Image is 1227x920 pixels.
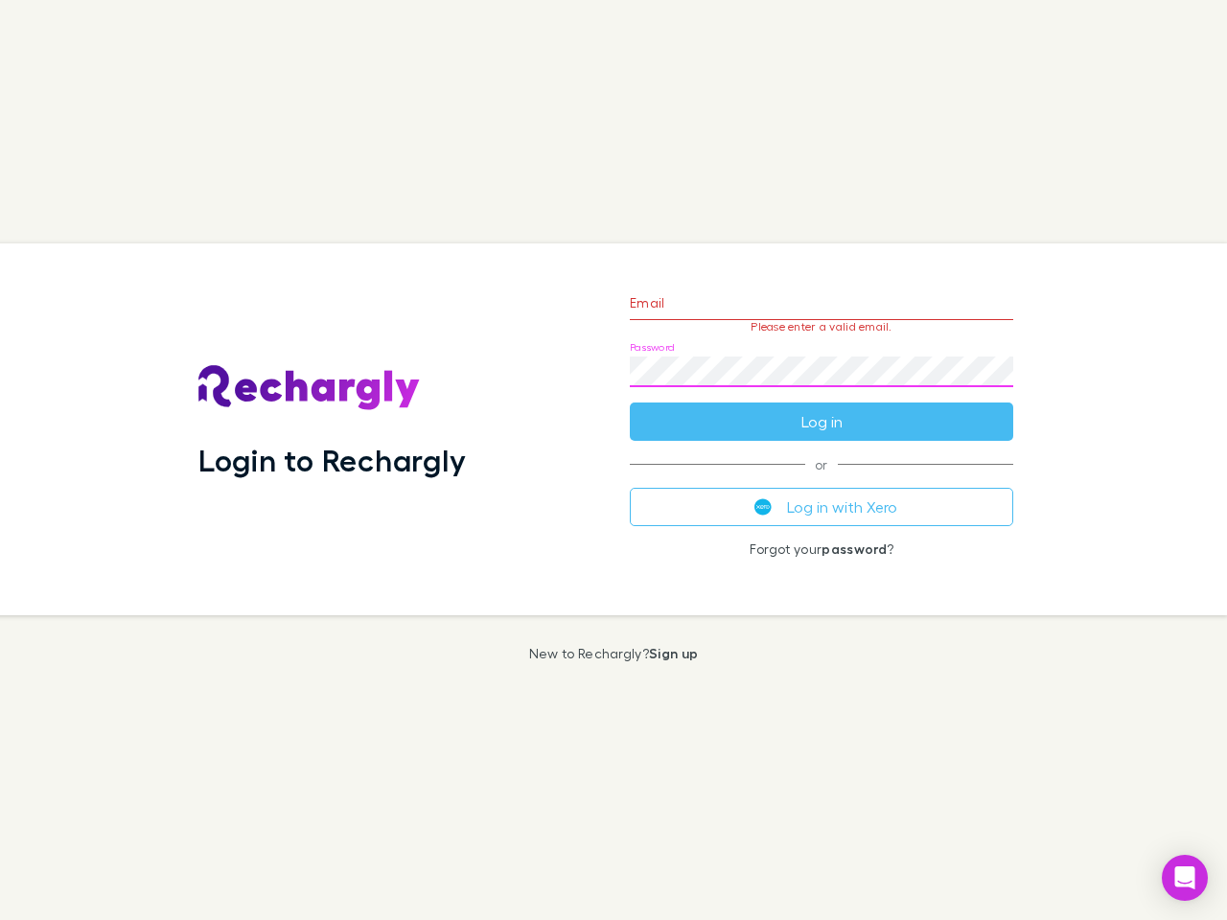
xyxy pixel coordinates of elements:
[649,645,698,661] a: Sign up
[630,340,675,355] label: Password
[630,320,1013,333] p: Please enter a valid email.
[754,498,772,516] img: Xero's logo
[630,464,1013,465] span: or
[630,402,1013,441] button: Log in
[198,442,466,478] h1: Login to Rechargly
[1162,855,1208,901] div: Open Intercom Messenger
[630,541,1013,557] p: Forgot your ?
[822,540,887,557] a: password
[198,365,421,411] img: Rechargly's Logo
[630,488,1013,526] button: Log in with Xero
[529,646,699,661] p: New to Rechargly?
